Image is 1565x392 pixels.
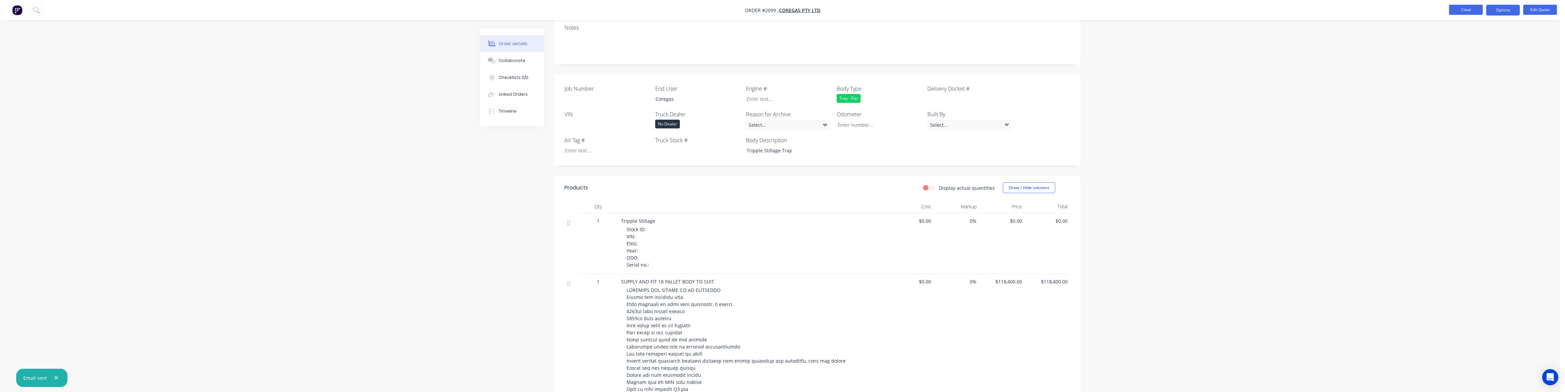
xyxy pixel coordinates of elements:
div: Price [979,200,1025,213]
div: Coregas [650,94,734,104]
label: Body Type [837,85,921,93]
span: Tripple Stillage [621,218,655,224]
label: VIN [564,110,649,118]
span: 1 [597,278,600,285]
div: Markup [934,200,979,213]
div: Linked Orders [499,91,528,97]
div: Qty [578,200,618,213]
div: Checklists 0/0 [499,74,528,81]
label: Built By [927,110,1012,118]
label: Odometer [837,110,921,118]
div: Tray - Flat [837,94,861,103]
label: Air Tag # [564,136,649,144]
button: Options [1486,5,1520,16]
button: Order details [480,35,544,52]
input: Enter number... [832,120,921,130]
span: 0% [936,278,977,285]
button: Show / Hide columns [1003,182,1055,193]
span: Stock ID: VIN: ENG: Year: ODO: Serial no.: [627,226,649,268]
div: Email sent [23,374,47,382]
span: $0.00 [891,278,931,285]
div: Collaborate [499,58,525,64]
div: Order details [499,41,527,47]
button: Linked Orders [480,86,544,103]
div: Products [564,184,588,192]
div: Open Intercom Messenger [1542,369,1558,385]
div: Select... [927,120,1012,130]
label: Truck Dealer [655,110,740,118]
div: Tripple Stillage Tray [741,146,825,155]
div: Cost [888,200,934,213]
label: Delivery Docket # [927,85,1012,93]
label: Truck Stock # [655,136,740,144]
label: Engine # [746,85,830,93]
span: $118,400.00 [982,278,1022,285]
span: Order #2099 - [745,7,779,13]
img: Factory [12,5,22,15]
label: Display actual quantities [939,184,995,191]
div: No Dealer [655,120,680,128]
button: Close [1449,5,1483,15]
span: SUPPLY AND FIT 18 PALLET BODY TO SUIT [621,278,714,285]
label: Body Description [746,136,830,144]
label: Job Number [564,85,649,93]
label: End User [655,85,740,93]
div: Total [1025,200,1070,213]
span: $118,400.00 [1027,278,1068,285]
span: $0.00 [891,217,931,224]
span: 1 [597,217,600,224]
span: $0.00 [982,217,1022,224]
div: Select... [746,120,830,130]
button: Checklists 0/0 [480,69,544,86]
button: Edit Quote [1523,5,1557,15]
div: Timeline [499,108,517,114]
a: Coregas Pty Ltd [779,7,820,13]
button: Collaborate [480,52,544,69]
span: 0% [936,217,977,224]
label: Reason for Archive [746,110,830,118]
span: $0.00 [1027,217,1068,224]
div: Notes [564,25,1070,31]
button: Timeline [480,103,544,120]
